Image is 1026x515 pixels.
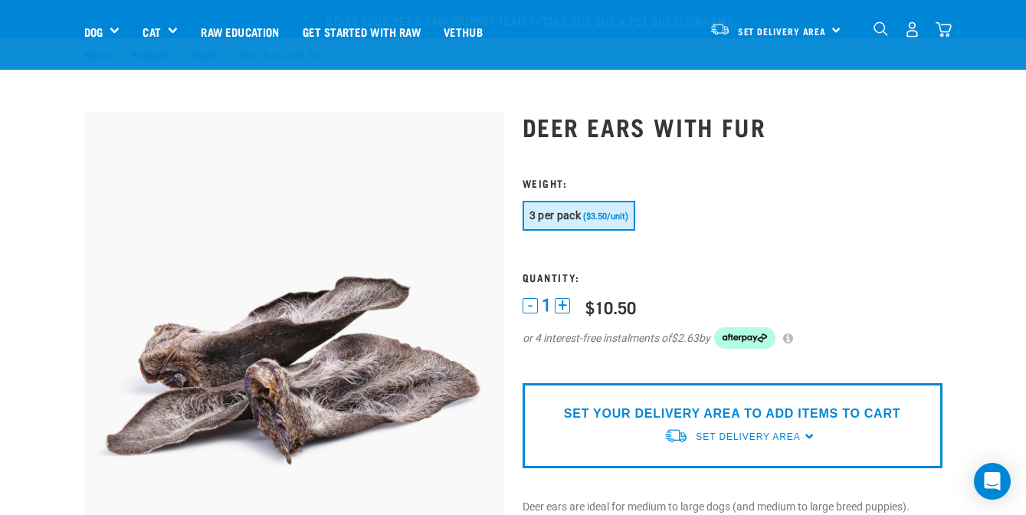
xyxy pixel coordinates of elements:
a: Raw Education [189,1,290,62]
div: Open Intercom Messenger [974,463,1011,500]
span: ($3.50/unit) [583,212,628,221]
img: van-moving.png [710,22,730,36]
div: $10.50 [585,297,636,317]
p: SET YOUR DELIVERY AREA TO ADD ITEMS TO CART [564,405,900,423]
a: Get started with Raw [291,1,432,62]
button: + [555,298,570,313]
a: Dog [84,23,103,41]
button: 3 per pack ($3.50/unit) [523,201,636,231]
div: or 4 interest-free instalments of by [523,327,942,349]
button: - [523,298,538,313]
a: Vethub [432,1,494,62]
img: Afterpay [714,327,775,349]
img: user.png [904,21,920,38]
span: Set Delivery Area [738,28,827,34]
h1: Deer Ears with Fur [523,113,942,140]
img: home-icon-1@2x.png [874,21,888,36]
span: $2.63 [671,330,699,346]
h3: Weight: [523,177,942,189]
span: 3 per pack [529,209,582,221]
span: Set Delivery Area [696,431,800,442]
h3: Quantity: [523,271,942,283]
a: Cat [143,23,160,41]
img: home-icon@2x.png [936,21,952,38]
img: van-moving.png [664,428,688,444]
span: 1 [542,297,551,313]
